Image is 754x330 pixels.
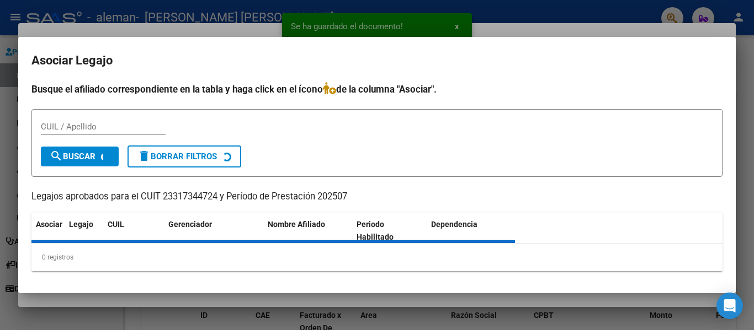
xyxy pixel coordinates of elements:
datatable-header-cell: Legajo [65,213,103,249]
mat-icon: search [50,149,63,163]
datatable-header-cell: Dependencia [427,213,516,249]
button: Buscar [41,147,119,166]
datatable-header-cell: Asociar [31,213,65,249]
span: CUIL [108,220,124,229]
span: Legajo [69,220,93,229]
button: Borrar Filtros [128,145,241,167]
span: Buscar [50,152,95,161]
mat-icon: delete [137,149,151,163]
datatable-header-cell: Nombre Afiliado [263,213,352,249]
span: Dependencia [431,220,477,229]
p: Legajos aprobados para el CUIT 23317344724 y Período de Prestación 202507 [31,190,723,204]
span: Nombre Afiliado [268,220,325,229]
span: Periodo Habilitado [357,220,394,241]
span: Gerenciador [168,220,212,229]
span: Borrar Filtros [137,152,217,161]
div: 0 registros [31,244,723,271]
h4: Busque el afiliado correspondiente en la tabla y haga click en el ícono de la columna "Asociar". [31,82,723,96]
span: Asociar [36,220,62,229]
datatable-header-cell: Gerenciador [164,213,263,249]
datatable-header-cell: CUIL [103,213,164,249]
h2: Asociar Legajo [31,50,723,71]
div: Open Intercom Messenger [716,293,743,319]
datatable-header-cell: Periodo Habilitado [352,213,427,249]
